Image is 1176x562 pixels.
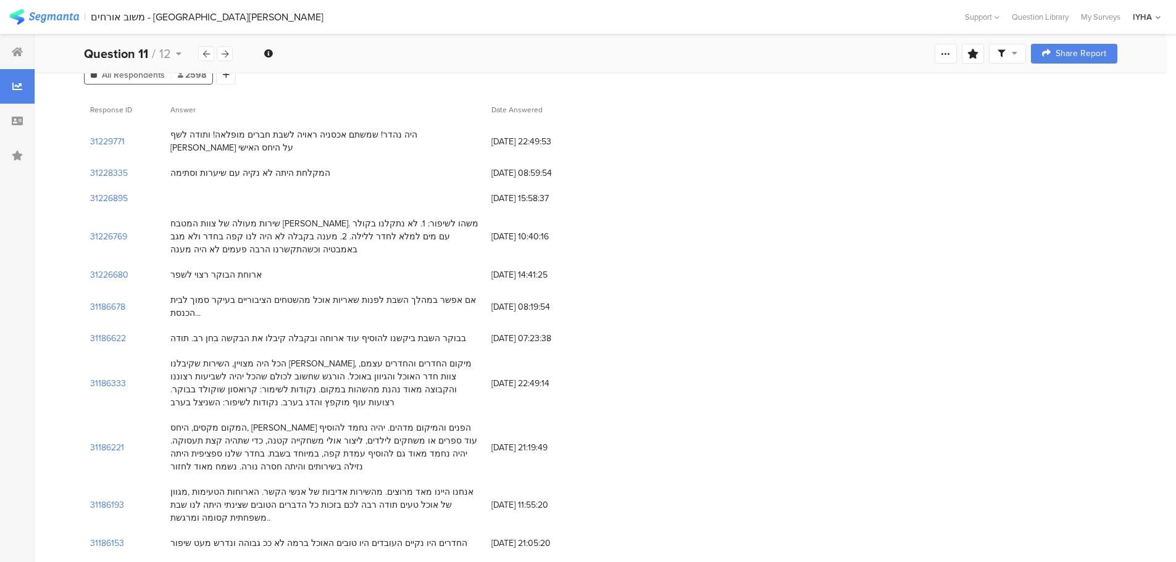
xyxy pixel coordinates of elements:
[170,421,479,473] div: המקום מקסים, היחס, [PERSON_NAME] הפנים והמיקום מדהים. יהיה נחמד להוסיף עוד ספרים או משחקים לילדים...
[159,44,171,63] span: 12
[491,167,590,180] span: [DATE] 08:59:54
[170,294,479,320] div: אם אפשר במהלך השבת לפנות שאריות אוכל מהשטחים הציבוריים בעיקר סמוך לבית הכנסת...
[491,104,543,115] span: Date Answered
[170,128,479,154] div: היה נהדר! שמשתם אכסניה ראויה לשבת חברים מופלאה! ותודה לשף [PERSON_NAME] על היחס האישי
[90,230,127,243] section: 31226769
[491,332,590,345] span: [DATE] 07:23:38
[170,268,262,281] div: ארוחת הבוקר רצוי לשפר
[491,377,590,390] span: [DATE] 22:49:14
[491,192,590,205] span: [DATE] 15:58:37
[491,268,590,281] span: [DATE] 14:41:25
[90,498,124,511] section: 31186193
[170,167,330,180] div: המקלחת היתה לא נקיה עם שיערות וסתימה
[491,230,590,243] span: [DATE] 10:40:16
[491,498,590,511] span: [DATE] 11:55:20
[90,300,125,313] section: 31186678
[170,332,466,345] div: בבוקר השבת ביקשנו להוסיף עוד ארוחה ובקבלה קיבלו את הבקשה בחן רב. תודה
[170,486,479,524] div: אנחנו היינו מאד מרוצים. מהשירות אדיבות של אנשי הקשר. הארוחות הטעימות ,מגוון של אוכל טעים תודה רבה...
[84,44,148,63] b: Question 11
[90,167,128,180] section: 31228335
[170,104,196,115] span: Answer
[178,68,206,81] span: 2598
[102,68,165,81] span: All Respondents
[1056,49,1106,58] span: Share Report
[84,10,86,24] div: |
[965,7,999,27] div: Support
[491,441,590,454] span: [DATE] 21:19:49
[170,217,479,256] div: שירות מעולה של צוות המטבח [PERSON_NAME]. משהו לשיפור: 1. לא נתקלנו בקולר עם מים למלא לחדר ללילה. ...
[90,104,132,115] span: Response ID
[152,44,156,63] span: /
[170,537,467,550] div: החדרים היו נקיים העובדים היו טובים האוכל ברמה לא ככ גבוהה ונדרש מעט שיפור
[491,537,590,550] span: [DATE] 21:05:20
[91,11,323,23] div: משוב אורחים - [GEOGRAPHIC_DATA][PERSON_NAME]
[1133,11,1152,23] div: IYHA
[90,377,126,390] section: 31186333
[1075,11,1127,23] a: My Surveys
[90,441,124,454] section: 31186221
[491,135,590,148] span: [DATE] 22:49:53
[90,192,128,205] section: 31226895
[491,300,590,313] span: [DATE] 08:19:54
[1006,11,1075,23] a: Question Library
[90,537,124,550] section: 31186153
[9,9,79,25] img: segmanta logo
[90,135,125,148] section: 31229771
[90,332,126,345] section: 31186622
[90,268,128,281] section: 31226680
[170,357,479,409] div: הכל היה מצויין, השירות שקיבלנו [PERSON_NAME], מיקום החדרים והחדרים עצמם, צוות חדר האוכל והגיוון ב...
